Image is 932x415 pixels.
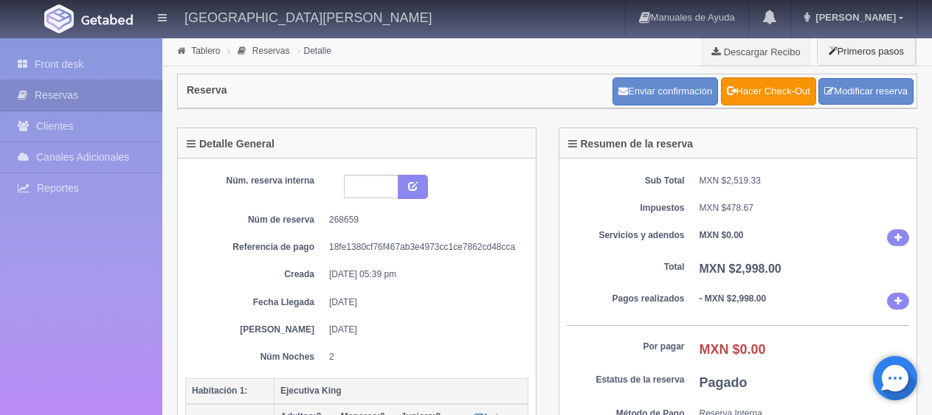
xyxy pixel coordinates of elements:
li: Detalle [294,43,335,57]
h4: Detalle General [187,139,275,150]
dd: 18fe1380cf76f467ab3e4973cc1ce7862cd48cca [329,241,517,254]
dt: Estatus de la reserva [567,374,685,386]
b: MXN $2,998.00 [700,262,781,275]
dt: [PERSON_NAME] [196,324,314,336]
dt: Impuestos [567,202,685,215]
dd: MXN $478.67 [700,202,910,215]
a: Descargar Recibo [703,37,809,66]
b: MXN $0.00 [700,230,744,240]
dd: 268659 [329,214,517,226]
span: [PERSON_NAME] [812,12,896,23]
dd: MXN $2,519.33 [700,175,910,187]
img: Getabed [81,14,133,25]
b: MXN $0.00 [700,342,766,357]
dd: [DATE] 05:39 pm [329,268,517,281]
dd: [DATE] [329,296,517,309]
dt: Fecha Llegada [196,296,314,309]
dt: Referencia de pago [196,241,314,254]
button: Primeros pasos [817,37,916,66]
a: Tablero [191,46,220,56]
a: Hacer Check-Out [721,77,816,105]
a: Modificar reserva [818,78,914,105]
dt: Pagos realizados [567,293,685,305]
dd: [DATE] [329,324,517,336]
dt: Núm Noches [196,351,314,363]
dt: Servicios y adendos [567,229,685,242]
b: - MXN $2,998.00 [700,293,767,304]
h4: Resumen de la reserva [568,139,694,150]
dd: 2 [329,351,517,363]
dt: Núm de reserva [196,214,314,226]
a: Reservas [252,46,290,56]
dt: Creada [196,268,314,281]
dt: Por pagar [567,341,685,353]
dt: Total [567,261,685,273]
th: Ejecutiva King [275,378,528,404]
b: Habitación 1: [192,386,247,396]
dt: Sub Total [567,175,685,187]
h4: Reserva [187,85,227,96]
dt: Núm. reserva interna [196,175,314,187]
button: Enviar confirmación [612,77,718,105]
b: Pagado [700,375,748,390]
img: Getabed [44,4,74,33]
h4: [GEOGRAPHIC_DATA][PERSON_NAME] [184,7,432,26]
